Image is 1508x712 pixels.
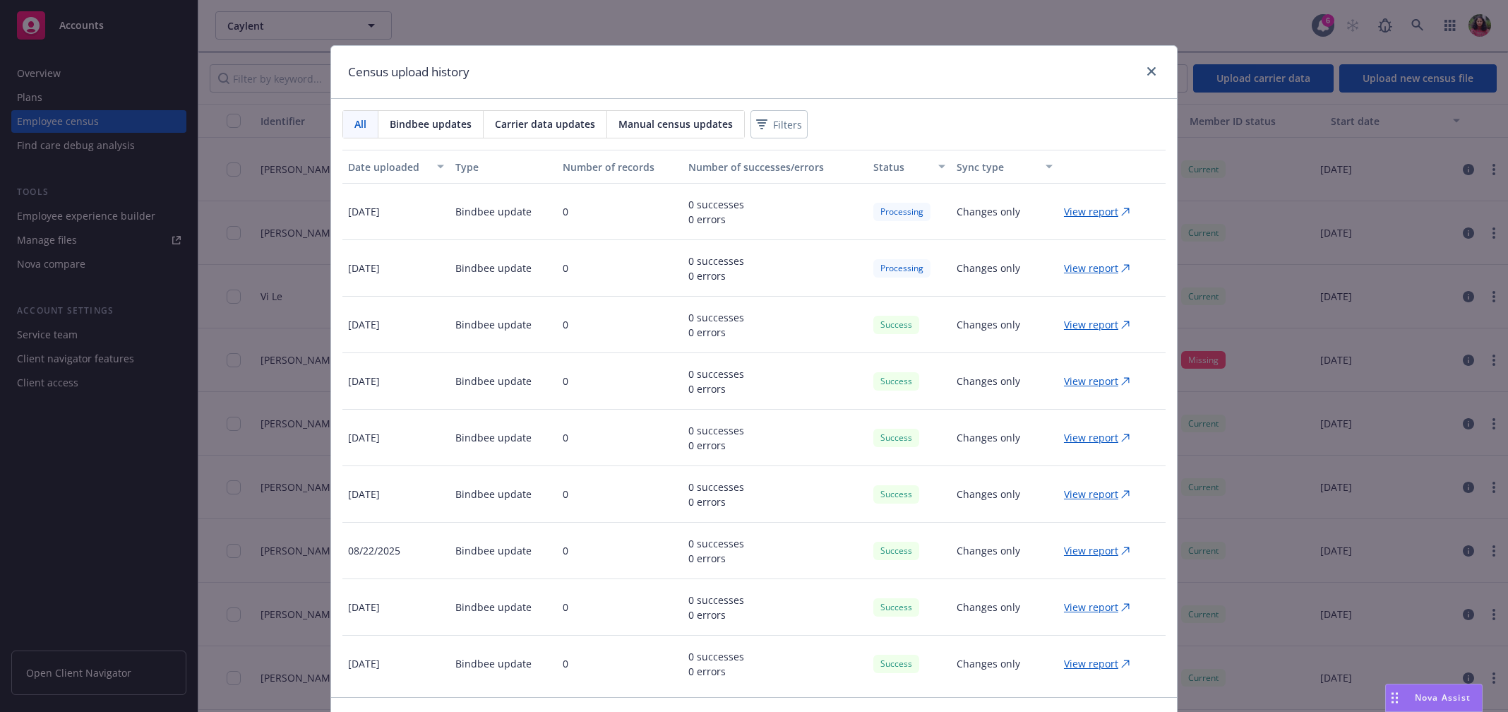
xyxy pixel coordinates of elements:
div: Drag to move [1386,684,1404,711]
span: Nova Assist [1415,692,1471,704]
p: Bindbee update [455,487,532,502]
p: 0 [563,656,568,671]
button: Type [450,150,557,184]
p: 0 successes [688,254,744,268]
span: Manual census updates [618,117,733,131]
p: View report [1064,656,1118,671]
p: Bindbee update [455,204,532,219]
p: 0 errors [688,607,744,622]
button: Filters [750,110,808,138]
button: Number of successes/errors [683,150,868,184]
p: [DATE] [348,600,380,615]
button: Sync type [951,150,1058,184]
p: View report [1064,317,1118,332]
p: Changes only [957,656,1020,671]
div: Success [873,485,919,503]
p: Changes only [957,543,1020,558]
p: View report [1064,543,1118,558]
a: View report [1064,487,1141,502]
p: 0 errors [688,325,744,340]
a: View report [1064,600,1141,615]
p: [DATE] [348,204,380,219]
div: Number of records [563,160,676,174]
p: 0 successes [688,423,744,438]
p: 0 [563,543,568,558]
h1: Census upload history [348,63,469,81]
p: 0 successes [688,310,744,325]
p: Changes only [957,261,1020,275]
p: [DATE] [348,430,380,445]
p: Bindbee update [455,261,532,275]
p: Changes only [957,374,1020,388]
p: Changes only [957,204,1020,219]
p: Bindbee update [455,317,532,332]
div: Success [873,542,919,559]
span: Bindbee updates [390,117,472,131]
p: View report [1064,430,1118,445]
a: View report [1064,317,1141,332]
div: Processing [873,259,930,277]
p: Bindbee update [455,656,532,671]
p: View report [1064,261,1118,275]
p: 0 errors [688,381,744,396]
a: View report [1064,261,1141,275]
p: 0 [563,204,568,219]
span: Carrier data updates [495,117,595,131]
p: 0 successes [688,480,744,494]
div: Processing [873,203,930,220]
p: 0 [563,600,568,615]
span: All [354,117,366,131]
p: 0 successes [688,536,744,551]
div: Success [873,429,919,446]
span: Filters [753,114,805,135]
a: View report [1064,430,1141,445]
button: Nova Assist [1385,684,1483,712]
p: View report [1064,600,1118,615]
p: 0 errors [688,438,744,453]
p: Changes only [957,317,1020,332]
p: View report [1064,487,1118,502]
p: 0 successes [688,197,744,212]
p: View report [1064,374,1118,388]
p: 0 successes [688,649,744,664]
div: Date uploaded [348,160,429,174]
div: Sync type [957,160,1037,174]
button: Status [868,150,951,184]
div: Status [873,160,930,174]
p: 0 [563,487,568,502]
p: 0 [563,374,568,388]
a: close [1143,63,1160,80]
div: Success [873,316,919,333]
p: 0 successes [688,593,744,607]
div: Type [455,160,551,174]
p: [DATE] [348,656,380,671]
a: View report [1064,656,1141,671]
p: 0 [563,261,568,275]
p: 0 errors [688,212,744,227]
p: [DATE] [348,487,380,502]
p: 0 errors [688,494,744,509]
p: 0 errors [688,551,744,566]
p: [DATE] [348,374,380,388]
p: Changes only [957,487,1020,502]
p: Bindbee update [455,600,532,615]
p: Bindbee update [455,543,532,558]
p: View report [1064,204,1118,219]
a: View report [1064,204,1141,219]
a: View report [1064,543,1141,558]
div: Success [873,598,919,616]
p: 08/22/2025 [348,543,400,558]
div: Success [873,655,919,672]
button: Date uploaded [342,150,450,184]
p: Bindbee update [455,430,532,445]
div: Number of successes/errors [688,160,863,174]
p: Bindbee update [455,374,532,388]
p: [DATE] [348,261,380,275]
p: 0 [563,317,568,332]
span: Filters [773,117,802,132]
p: 0 errors [688,268,744,283]
p: Changes only [957,430,1020,445]
a: View report [1064,374,1141,388]
p: 0 successes [688,367,744,381]
p: [DATE] [348,317,380,332]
